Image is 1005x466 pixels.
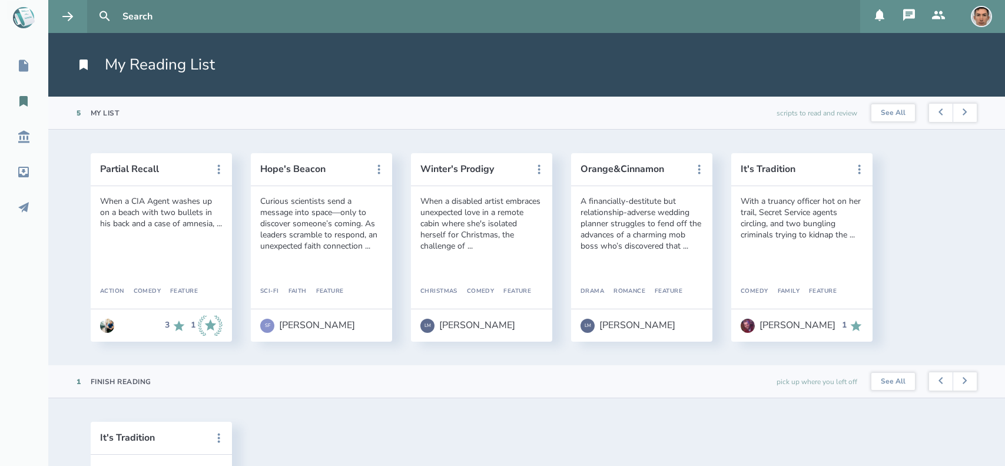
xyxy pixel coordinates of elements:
button: It's Tradition [100,432,206,443]
div: Faith [279,288,307,295]
div: Feature [645,288,682,295]
button: See All [871,373,915,391]
div: Romance [604,288,645,295]
div: 1 [191,320,195,330]
a: LM[PERSON_NAME] [581,313,675,339]
div: 3 [165,320,170,330]
div: 1 Industry Recommends [191,315,223,336]
button: Partial Recall [100,164,206,174]
a: LM[PERSON_NAME] [420,313,515,339]
div: Christmas [420,288,457,295]
div: Comedy [457,288,495,295]
div: Family [768,288,800,295]
div: Feature [800,288,837,295]
div: My List [91,108,120,118]
div: Action [100,288,124,295]
div: Sci-Fi [260,288,279,295]
div: Feature [494,288,531,295]
div: Comedy [124,288,161,295]
div: When a CIA Agent washes up on a beach with two bullets in his back and a case of amnesia, ... [100,196,223,229]
div: 1 Recommends [842,319,863,333]
div: LM [420,319,434,333]
div: Drama [581,288,604,295]
div: With a truancy officer hot on her trail, Secret Service agents circling, and two bungling crimina... [741,196,863,240]
div: 3 Recommends [165,315,186,336]
div: [PERSON_NAME] [439,320,515,331]
a: Go to Anthony Miguel Cantu's profile [100,313,114,339]
img: user_1673573717-crop.jpg [100,319,114,333]
button: See All [871,104,915,122]
a: SF[PERSON_NAME] [260,313,355,339]
div: When a disabled artist embraces unexpected love in a remote cabin where she's isolated herself fo... [420,196,543,252]
button: It's Tradition [741,164,847,174]
div: LM [581,319,595,333]
div: Curious scientists send a message into space—only to discover someone’s coming. As leaders scramb... [260,196,383,252]
div: [PERSON_NAME] [279,320,355,331]
button: Winter's Prodigy [420,164,526,174]
div: A financially-destitute but relationship-adverse wedding planner struggles to fend off the advanc... [581,196,703,252]
a: [PERSON_NAME] [741,313,835,339]
img: user_1718118867-crop.jpg [741,319,755,333]
div: Feature [161,288,198,295]
div: [PERSON_NAME] [759,320,835,331]
button: Orange&Cinnamon [581,164,686,174]
div: Feature [307,288,344,295]
div: 1 [842,320,847,330]
button: Hope's Beacon [260,164,366,174]
div: [PERSON_NAME] [599,320,675,331]
div: Comedy [741,288,768,295]
h1: My Reading List [77,54,215,75]
img: user_1756948650-crop.jpg [971,6,992,27]
div: SF [260,319,274,333]
div: pick up where you left off [777,365,857,398]
div: 1 [77,377,81,386]
div: Finish Reading [91,377,151,386]
div: scripts to read and review [777,97,857,129]
div: 5 [77,108,81,118]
